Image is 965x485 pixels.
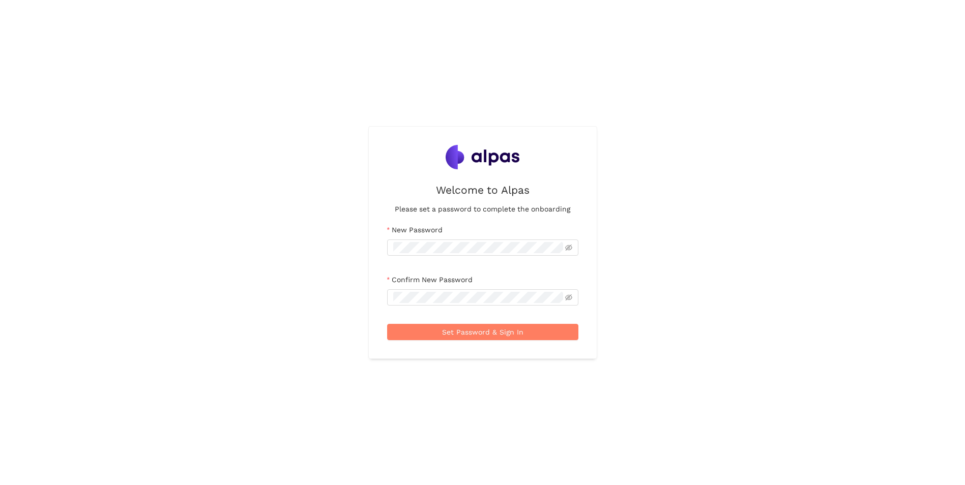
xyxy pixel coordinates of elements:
input: Confirm New Password [393,292,563,303]
span: eye-invisible [565,294,572,301]
span: eye-invisible [565,244,572,251]
img: Alpas Logo [446,145,520,169]
h2: Welcome to Alpas [436,181,530,198]
button: Set Password & Sign In [387,324,578,340]
label: Confirm New Password [387,274,473,285]
span: Set Password & Sign In [442,326,523,338]
input: New Password [393,242,563,253]
h4: Please set a password to complete the onboarding [395,203,570,215]
label: New Password [387,224,443,235]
